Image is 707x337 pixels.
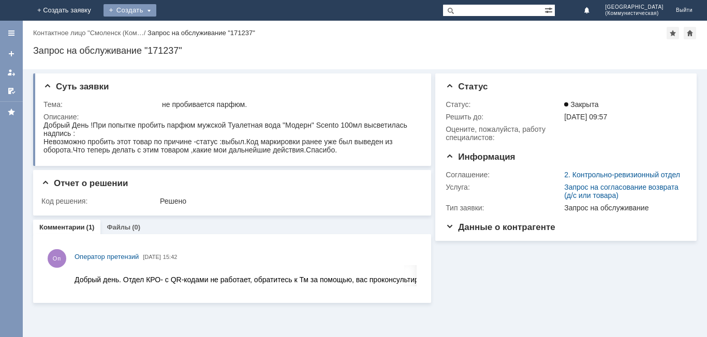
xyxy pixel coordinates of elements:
[3,45,20,62] a: Создать заявку
[564,183,679,200] a: Запрос на согласование возврата (д/с или товара)
[564,100,598,109] span: Закрыта
[132,223,140,231] div: (0)
[75,253,139,261] span: Оператор претензий
[446,113,562,121] div: Решить до:
[446,100,562,109] div: Статус:
[160,197,417,205] div: Решено
[43,113,419,121] div: Описание:
[446,82,488,91] span: Статус
[446,222,555,232] span: Данные о контрагенте
[41,197,158,205] div: Код решения:
[33,29,144,37] a: Контактное лицо "Смоленск (Ком…
[104,4,156,17] div: Создать
[605,10,664,17] span: (Коммунистическая)
[33,45,697,56] div: Запрос на обслуживание "171237"
[107,223,130,231] a: Файлы
[564,204,682,212] div: Запрос на обслуживание
[43,100,160,109] div: Тема:
[75,252,139,262] a: Оператор претензий
[446,171,562,179] div: Соглашение:
[143,254,161,260] span: [DATE]
[33,29,148,37] div: /
[684,27,696,39] div: Сделать домашней страницей
[3,64,20,81] a: Мои заявки
[41,178,128,188] span: Отчет о решении
[667,27,679,39] div: Добавить в избранное
[148,29,255,37] div: Запрос на обслуживание "171237"
[162,100,417,109] div: не пробивается парфюм.
[86,223,95,231] div: (1)
[564,171,680,179] a: 2. Контрольно-ревизионный отдел
[544,5,555,14] span: Расширенный поиск
[446,204,562,212] div: Тип заявки:
[446,125,562,142] div: Oцените, пожалуйста, работу специалистов:
[605,4,664,10] span: [GEOGRAPHIC_DATA]
[163,254,178,260] span: 15:42
[564,113,607,121] span: [DATE] 09:57
[39,223,85,231] a: Комментарии
[43,82,109,91] span: Суть заявки
[446,183,562,191] div: Услуга:
[446,152,515,162] span: Информация
[3,83,20,99] a: Мои согласования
